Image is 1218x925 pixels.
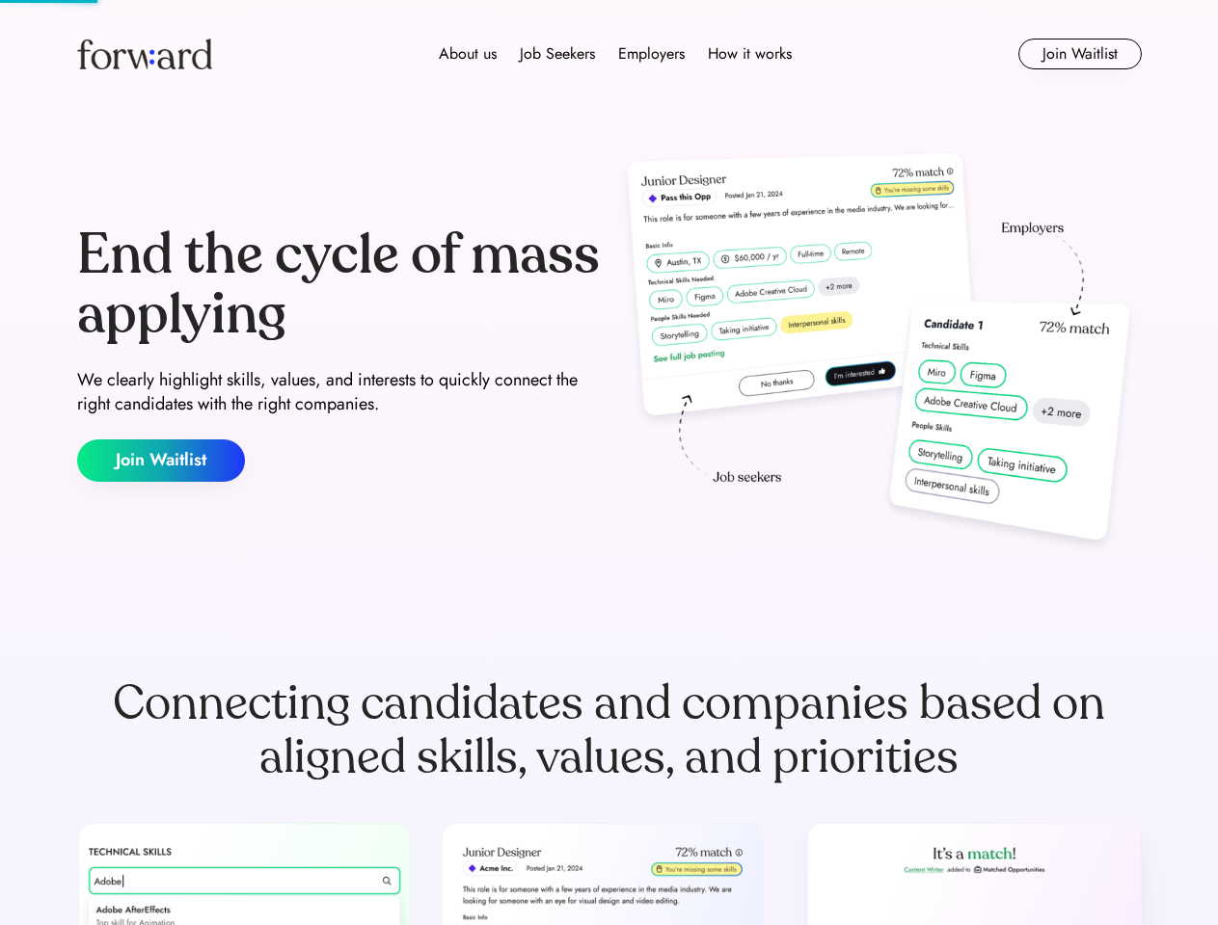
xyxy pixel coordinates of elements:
div: Job Seekers [520,42,595,66]
img: Forward logo [77,39,212,69]
img: hero-image.png [617,146,1142,561]
button: Join Waitlist [77,439,245,482]
div: How it works [708,42,792,66]
button: Join Waitlist [1018,39,1142,69]
div: Connecting candidates and companies based on aligned skills, values, and priorities [77,676,1142,784]
div: Employers [618,42,685,66]
div: About us [439,42,497,66]
div: We clearly highlight skills, values, and interests to quickly connect the right candidates with t... [77,368,602,416]
div: End the cycle of mass applying [77,225,602,344]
